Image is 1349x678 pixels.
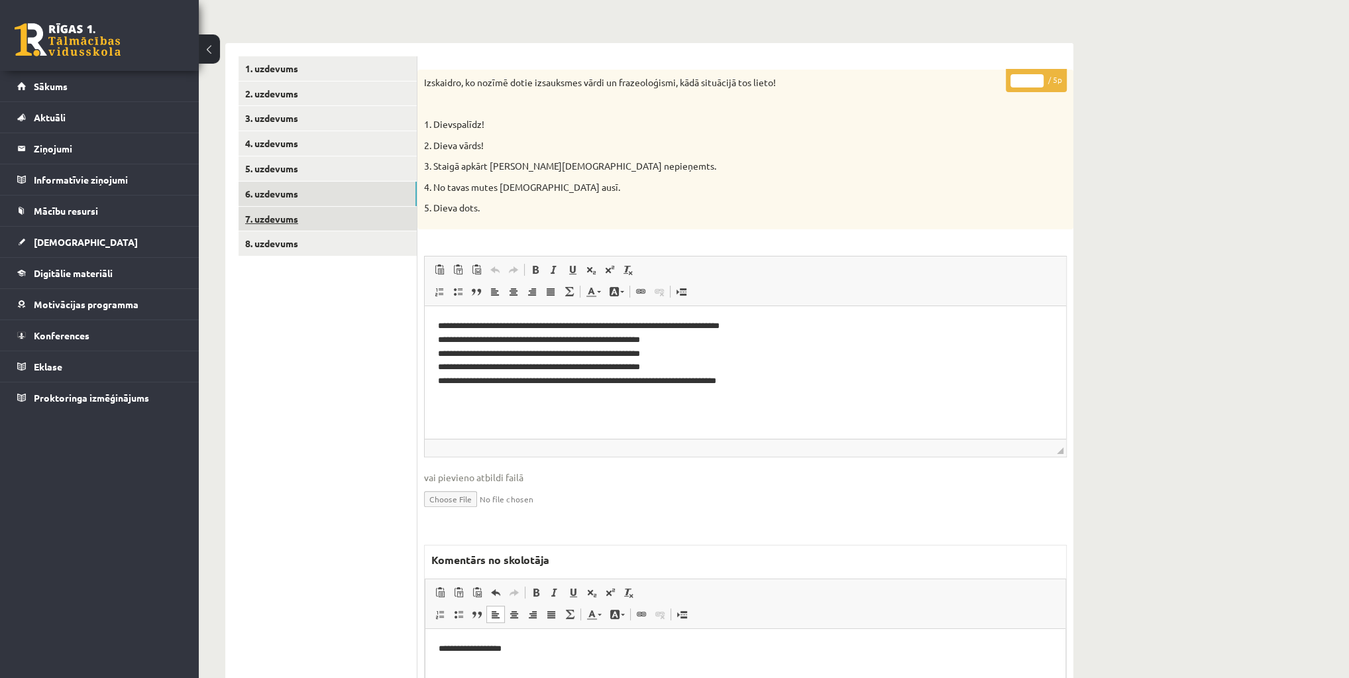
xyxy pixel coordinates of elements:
a: Atsaistīt [650,283,669,300]
a: Math [560,283,578,300]
a: 4. uzdevums [239,131,417,156]
a: Konferences [17,320,182,351]
a: Ievietot kā vienkāršu tekstu (vadīšanas taustiņš+pārslēgšanas taustiņš+V) [449,584,468,601]
label: Komentārs no skolotāja [425,545,556,575]
a: Atsaistīt [651,606,669,623]
p: 5. Dieva dots. [424,201,1000,215]
a: 2. uzdevums [239,82,417,106]
a: 5. uzdevums [239,156,417,181]
a: Saite (vadīšanas taustiņš+K) [632,606,651,623]
span: Motivācijas programma [34,298,138,310]
a: Eklase [17,351,182,382]
a: Treknraksts (vadīšanas taustiņš+B) [527,584,545,601]
a: Pasvītrojums (vadīšanas taustiņš+U) [564,584,582,601]
a: Ievietot/noņemt sarakstu ar aizzīmēm [449,283,467,300]
a: Teksta krāsa [582,283,605,300]
a: 7. uzdevums [239,207,417,231]
a: Fona krāsa [605,283,628,300]
p: 3. Staigā apkārt [PERSON_NAME][DEMOGRAPHIC_DATA] nepieņemts. [424,160,1000,173]
a: 8. uzdevums [239,231,417,256]
a: Ievietot lapas pārtraukumu drukai [673,606,691,623]
a: Ievietot kā vienkāršu tekstu (vadīšanas taustiņš+pārslēgšanas taustiņš+V) [449,261,467,278]
span: vai pievieno atbildi failā [424,471,1067,484]
a: Bloka citāts [468,606,486,623]
a: Atcelt (vadīšanas taustiņš+Z) [486,261,504,278]
a: Math [561,606,579,623]
a: Atcelt (vadīšanas taustiņš+Z) [486,584,505,601]
a: Saite (vadīšanas taustiņš+K) [631,283,650,300]
a: Centrēti [505,606,523,623]
a: Teksta krāsa [582,606,606,623]
a: Ievietot lapas pārtraukumu drukai [672,283,690,300]
span: Proktoringa izmēģinājums [34,392,149,404]
span: Mērogot [1057,447,1063,454]
a: Izlīdzināt malas [541,283,560,300]
p: Izskaidro, ko nozīmē dotie izsauksmes vārdi un frazeoloģismi, kādā situācijā tos lieto! [424,76,1000,89]
a: Ievietot/noņemt numurētu sarakstu [430,283,449,300]
span: Digitālie materiāli [34,267,113,279]
a: Ievietot/noņemt sarakstu ar aizzīmēm [449,606,468,623]
a: Apakšraksts [582,261,600,278]
a: 6. uzdevums [239,182,417,206]
iframe: Bagātinātā teksta redaktors, wiswyg-editor-user-answer-47433783313900 [425,306,1066,439]
legend: Informatīvie ziņojumi [34,164,182,195]
span: Konferences [34,329,89,341]
a: Treknraksts (vadīšanas taustiņš+B) [526,261,545,278]
p: 4. No tavas mutes [DEMOGRAPHIC_DATA] ausī. [424,181,1000,194]
a: Augšraksts [600,261,619,278]
a: Mācību resursi [17,196,182,226]
a: Digitālie materiāli [17,258,182,288]
p: / 5p [1006,69,1067,92]
a: Izlīdzināt pa labi [523,606,542,623]
span: Mācību resursi [34,205,98,217]
a: Izlīdzināt pa kreisi [486,606,505,623]
a: Sākums [17,71,182,101]
a: Noņemt stilus [619,261,637,278]
a: Proktoringa izmēģinājums [17,382,182,413]
a: Bloka citāts [467,283,486,300]
a: Slīpraksts (vadīšanas taustiņš+I) [545,261,563,278]
a: 3. uzdevums [239,106,417,131]
a: Ziņojumi [17,133,182,164]
a: Pasvītrojums (vadīšanas taustiņš+U) [563,261,582,278]
a: [DEMOGRAPHIC_DATA] [17,227,182,257]
a: Ielīmēt (vadīšanas taustiņš+V) [430,261,449,278]
a: Augšraksts [601,584,620,601]
a: Informatīvie ziņojumi [17,164,182,195]
p: 1. Dievspalīdz! [424,118,1000,131]
a: Ievietot no Worda [468,584,486,601]
a: Fona krāsa [606,606,629,623]
a: Ielīmēt (vadīšanas taustiņš+V) [431,584,449,601]
a: Ievietot no Worda [467,261,486,278]
span: [DEMOGRAPHIC_DATA] [34,236,138,248]
a: Rīgas 1. Tālmācības vidusskola [15,23,121,56]
a: Ievietot/noņemt numurētu sarakstu [431,606,449,623]
span: Sākums [34,80,68,92]
span: Eklase [34,361,62,372]
legend: Ziņojumi [34,133,182,164]
a: Izlīdzināt malas [542,606,561,623]
span: Aktuāli [34,111,66,123]
a: 1. uzdevums [239,56,417,81]
a: Apakšraksts [582,584,601,601]
a: Izlīdzināt pa kreisi [486,283,504,300]
a: Atkārtot (vadīšanas taustiņš+Y) [504,261,523,278]
body: Bagātinātā teksta redaktors, wiswyg-editor-47433788078400-1760296939-776 [13,13,627,27]
a: Motivācijas programma [17,289,182,319]
a: Centrēti [504,283,523,300]
a: Slīpraksts (vadīšanas taustiņš+I) [545,584,564,601]
a: Noņemt stilus [620,584,638,601]
a: Atkārtot (vadīšanas taustiņš+Y) [505,584,523,601]
p: 2. Dieva vārds! [424,139,1000,152]
a: Izlīdzināt pa labi [523,283,541,300]
a: Aktuāli [17,102,182,133]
